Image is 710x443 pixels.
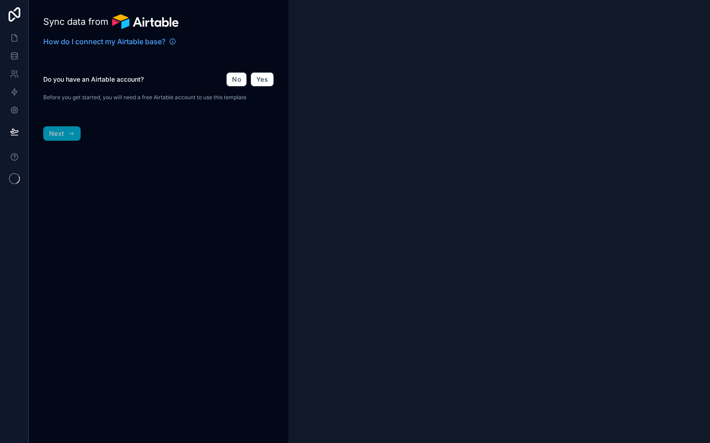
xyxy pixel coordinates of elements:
p: Before you get started, you will need a free Airtable account to use this template [43,94,274,101]
button: No [226,72,247,87]
img: Airtable logo [112,14,178,29]
button: Yes [250,72,274,87]
label: Do you have an Airtable account? [43,75,144,84]
span: Sync data from [43,15,109,28]
span: How do I connect my Airtable base? [43,36,165,47]
a: How do I connect my Airtable base? [43,36,176,47]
